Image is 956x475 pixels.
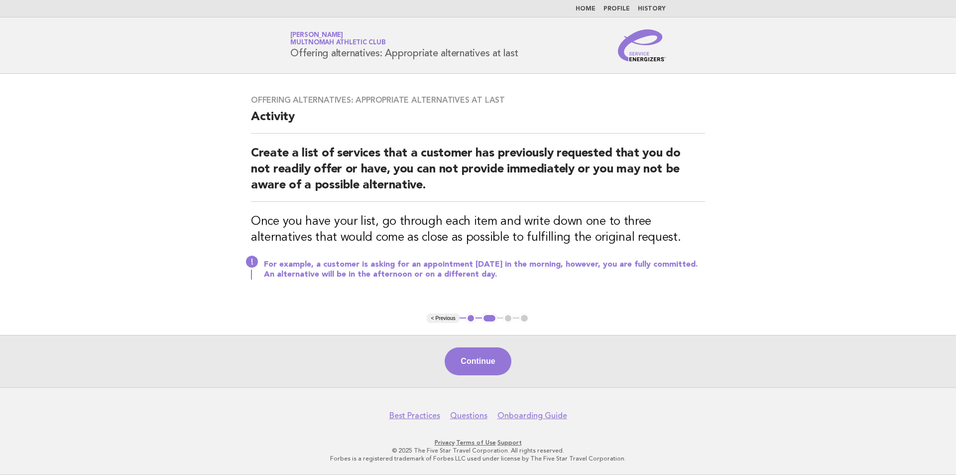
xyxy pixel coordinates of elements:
[603,6,630,12] a: Profile
[173,455,783,463] p: Forbes is a registered trademark of Forbes LLC used under license by The Five Star Travel Corpora...
[290,40,385,46] span: Multnomah Athletic Club
[497,439,522,446] a: Support
[427,314,459,323] button: < Previous
[173,447,783,455] p: © 2025 The Five Star Travel Corporation. All rights reserved.
[450,411,487,421] a: Questions
[251,146,705,202] h2: Create a list of services that a customer has previously requested that you do not readily offer ...
[497,411,567,421] a: Onboarding Guide
[576,6,596,12] a: Home
[290,32,385,46] a: [PERSON_NAME]Multnomah Athletic Club
[251,214,705,246] h3: Once you have your list, go through each item and write down one to three alternatives that would...
[173,439,783,447] p: · ·
[466,314,476,323] button: 1
[264,260,705,280] p: For example, a customer is asking for an appointment [DATE] in the morning, however, you are full...
[435,439,455,446] a: Privacy
[251,95,705,105] h3: Offering alternatives: Appropriate alternatives at last
[290,32,518,58] h1: Offering alternatives: Appropriate alternatives at last
[445,347,511,375] button: Continue
[482,314,496,323] button: 2
[456,439,496,446] a: Terms of Use
[251,109,705,134] h2: Activity
[638,6,666,12] a: History
[389,411,440,421] a: Best Practices
[618,29,666,61] img: Service Energizers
